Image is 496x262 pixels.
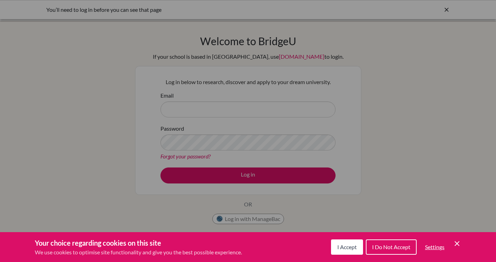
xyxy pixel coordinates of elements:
[372,244,410,250] span: I Do Not Accept
[35,238,242,248] h3: Your choice regarding cookies on this site
[453,239,461,248] button: Save and close
[35,248,242,256] p: We use cookies to optimise site functionality and give you the best possible experience.
[331,239,363,255] button: I Accept
[337,244,357,250] span: I Accept
[419,240,450,254] button: Settings
[366,239,417,255] button: I Do Not Accept
[425,244,444,250] span: Settings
